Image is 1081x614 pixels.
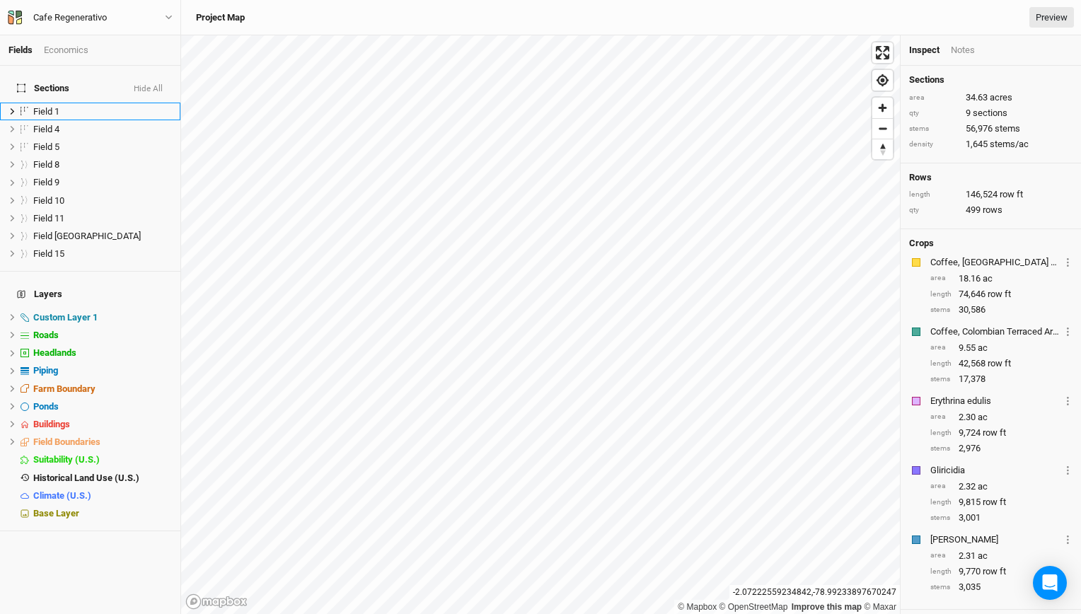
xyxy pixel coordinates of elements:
span: Suitability (U.S.) [33,454,100,465]
span: Field 15 [33,248,64,259]
a: Preview [1029,7,1074,28]
div: stems [930,374,952,385]
div: 74,646 [930,288,1073,301]
canvas: Map [181,35,900,614]
div: Farm Boundary [33,383,172,395]
div: 56,976 [909,122,1073,135]
div: Field 4 [33,124,172,135]
span: Field 9 [33,177,59,187]
a: Maxar [864,602,896,612]
div: length [930,428,952,439]
div: length [930,567,952,577]
div: area [909,93,959,103]
div: Suitability (U.S.) [33,454,172,465]
div: length [930,289,952,300]
div: length [930,497,952,508]
span: Headlands [33,347,76,358]
span: Climate (U.S.) [33,490,91,501]
button: Hide All [133,84,163,94]
div: 17,378 [930,373,1073,386]
div: qty [909,205,959,216]
span: stems [995,122,1020,135]
div: Inga [930,533,1060,546]
span: row ft [983,427,1006,439]
div: area [930,273,952,284]
div: Climate (U.S.) [33,490,172,502]
div: Field 13 Headland Field [33,231,172,242]
div: qty [909,108,959,119]
div: 2.30 [930,411,1073,424]
div: 9,724 [930,427,1073,439]
div: area [930,412,952,422]
button: Crop Usage [1063,254,1073,270]
div: Coffee, Brazil Mechanized Arabica [930,256,1060,269]
button: Enter fullscreen [872,42,893,63]
span: Buildings [33,419,70,429]
div: 18.16 [930,272,1073,285]
div: 1,645 [909,138,1073,151]
button: Crop Usage [1063,393,1073,409]
span: Piping [33,365,58,376]
div: density [909,139,959,150]
a: Mapbox [678,602,717,612]
span: rows [983,204,1002,216]
div: stems [930,582,952,593]
span: Field 5 [33,141,59,152]
div: Headlands [33,347,172,359]
div: Cafe Regenerativo [33,11,107,25]
div: -2.07222559234842 , -78.99233897670247 [729,585,900,600]
span: Field [GEOGRAPHIC_DATA] [33,231,141,241]
div: Piping [33,365,172,376]
button: Zoom out [872,118,893,139]
div: Ponds [33,401,172,412]
div: Field Boundaries [33,436,172,448]
span: Custom Layer 1 [33,312,98,323]
span: Historical Land Use (U.S.) [33,473,139,483]
h4: Layers [8,280,172,308]
a: Fields [8,45,33,55]
div: 34.63 [909,91,1073,104]
h4: Crops [909,238,934,249]
button: Crop Usage [1063,323,1073,340]
div: 9,815 [930,496,1073,509]
div: Economics [44,44,88,57]
div: stems [930,305,952,315]
button: Crop Usage [1063,531,1073,548]
span: Reset bearing to north [872,139,893,159]
div: area [930,342,952,353]
span: ac [978,550,988,562]
div: Coffee, Colombian Terraced Arrabica [930,325,1060,338]
div: Erythrina edulis [930,395,1060,407]
h3: Project Map [196,12,245,23]
span: ac [978,411,988,424]
div: 9.55 [930,342,1073,354]
div: 2.31 [930,550,1073,562]
div: Field 5 [33,141,172,153]
span: Field 11 [33,213,64,224]
div: Notes [951,44,975,57]
div: 9 [909,107,1073,120]
a: Mapbox logo [185,593,248,610]
span: Ponds [33,401,59,412]
span: Field 8 [33,159,59,170]
div: Field 8 [33,159,172,170]
div: 9,770 [930,565,1073,578]
span: Field 10 [33,195,64,206]
span: Zoom in [872,98,893,118]
div: 42,568 [930,357,1073,370]
span: Zoom out [872,119,893,139]
div: 499 [909,204,1073,216]
span: Sections [17,83,69,94]
a: OpenStreetMap [719,602,788,612]
div: area [930,481,952,492]
div: Inspect [909,44,940,57]
span: row ft [1000,188,1023,201]
div: stems [930,513,952,523]
div: Field 9 [33,177,172,188]
div: area [930,550,952,561]
span: Field 4 [33,124,59,134]
div: 3,035 [930,581,1073,593]
span: stems/ac [990,138,1029,151]
span: Field 1 [33,106,59,117]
